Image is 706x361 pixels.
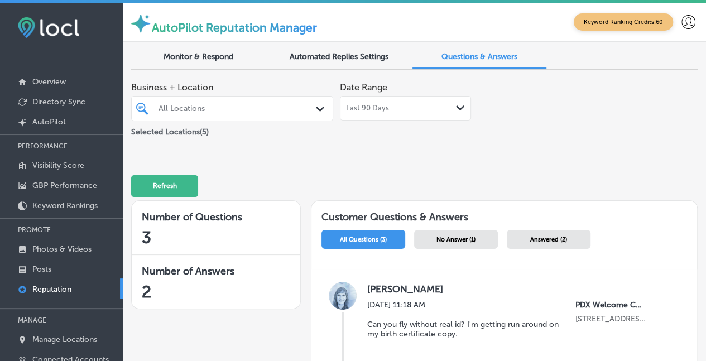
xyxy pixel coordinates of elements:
[159,104,317,113] div: All Locations
[530,236,567,243] span: Answered (2)
[574,13,673,31] span: Keyword Ranking Credits: 60
[18,17,79,38] img: fda3e92497d09a02dc62c9cd864e3231.png
[436,236,476,243] span: No Answer (1)
[346,104,389,113] span: Last 90 Days
[32,77,66,86] p: Overview
[32,97,85,107] p: Directory Sync
[441,52,517,61] span: Questions & Answers
[129,12,152,35] img: autopilot-icon
[142,228,290,248] h2: 3
[32,244,92,254] p: Photos & Videos
[340,236,387,243] span: All Questions (3)
[164,52,233,61] span: Monitor & Respond
[340,82,387,93] label: Date Range
[142,282,290,302] h2: 2
[32,264,51,274] p: Posts
[575,314,646,324] p: 7000 NE Airport Way
[367,300,575,310] label: [DATE] 11:18 AM
[32,181,97,190] p: GBP Performance
[311,201,697,227] h1: Customer Questions & Answers
[152,21,317,35] label: AutoPilot Reputation Manager
[131,175,198,197] button: Refresh
[32,285,71,294] p: Reputation
[32,161,84,170] p: Visibility Score
[32,201,98,210] p: Keyword Rankings
[367,283,677,295] label: [PERSON_NAME]
[142,211,290,223] h3: Number of Questions
[32,335,97,344] p: Manage Locations
[131,82,333,93] span: Business + Location
[131,123,209,137] p: Selected Locations ( 5 )
[32,117,66,127] p: AutoPilot
[367,320,567,339] p: Can you fly without real id? I'm getting run around on my birth certificate copy.
[142,265,290,277] h3: Number of Answers
[575,300,646,310] p: PDX Welcome Center - Travel Oregon
[290,52,388,61] span: Automated Replies Settings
